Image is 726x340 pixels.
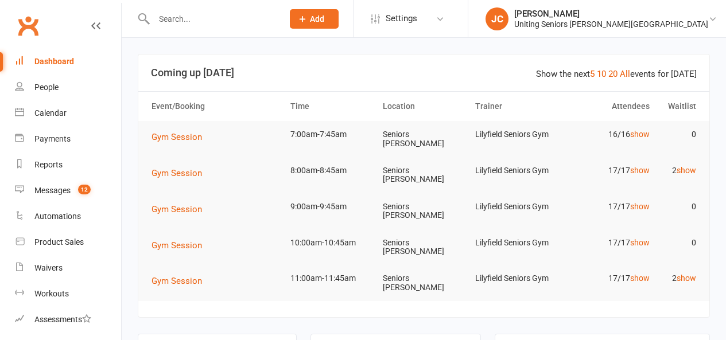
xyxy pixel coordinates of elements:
input: Search... [150,11,275,27]
th: Location [378,92,470,121]
td: 2 [655,265,701,292]
a: show [630,202,650,211]
a: show [630,130,650,139]
span: Settings [386,6,417,32]
div: Dashboard [34,57,74,66]
div: Calendar [34,108,67,118]
div: Waivers [34,263,63,272]
th: Event/Booking [146,92,285,121]
a: Product Sales [15,229,121,255]
span: Gym Session [152,240,202,251]
td: 0 [655,121,701,148]
td: 2 [655,157,701,184]
a: show [630,238,650,247]
a: People [15,75,121,100]
button: Gym Session [152,166,210,180]
th: Time [285,92,378,121]
a: Workouts [15,281,121,307]
td: 11:00am-11:45am [285,265,378,292]
td: 17/17 [562,229,655,256]
td: Seniors [PERSON_NAME] [378,121,470,157]
th: Trainer [470,92,562,121]
a: show [630,273,650,283]
span: 12 [78,185,91,194]
div: Show the next events for [DATE] [536,67,697,81]
button: Add [290,9,339,29]
a: Calendar [15,100,121,126]
a: Payments [15,126,121,152]
button: Gym Session [152,202,210,216]
span: Gym Session [152,132,202,142]
div: Uniting Seniors [PERSON_NAME][GEOGRAPHIC_DATA] [514,19,708,29]
td: 8:00am-8:45am [285,157,378,184]
th: Attendees [562,92,655,121]
a: All [620,69,630,79]
a: 5 [590,69,595,79]
th: Waitlist [655,92,701,121]
a: show [677,273,696,283]
div: Messages [34,186,71,195]
div: Assessments [34,315,91,324]
a: show [677,166,696,175]
div: Payments [34,134,71,143]
div: [PERSON_NAME] [514,9,708,19]
button: Gym Session [152,239,210,252]
a: Assessments [15,307,121,333]
h3: Coming up [DATE] [151,67,697,79]
button: Gym Session [152,274,210,288]
td: Seniors [PERSON_NAME] [378,265,470,301]
a: Waivers [15,255,121,281]
td: 17/17 [562,265,655,292]
span: Gym Session [152,276,202,286]
a: Clubworx [14,11,42,40]
td: Lilyfield Seniors Gym [470,229,562,256]
td: 7:00am-7:45am [285,121,378,148]
div: JC [486,7,508,30]
div: Product Sales [34,237,84,247]
td: 17/17 [562,157,655,184]
span: Gym Session [152,168,202,178]
td: Lilyfield Seniors Gym [470,193,562,220]
a: show [630,166,650,175]
td: Lilyfield Seniors Gym [470,121,562,148]
span: Gym Session [152,204,202,214]
div: Automations [34,212,81,221]
span: Add [310,14,324,24]
td: 0 [655,229,701,256]
td: 0 [655,193,701,220]
td: Seniors [PERSON_NAME] [378,157,470,193]
div: Workouts [34,289,69,298]
td: Lilyfield Seniors Gym [470,157,562,184]
td: 9:00am-9:45am [285,193,378,220]
div: People [34,83,59,92]
a: Messages 12 [15,178,121,204]
a: 20 [608,69,618,79]
a: 10 [597,69,606,79]
button: Gym Session [152,130,210,144]
td: Lilyfield Seniors Gym [470,265,562,292]
td: 10:00am-10:45am [285,229,378,256]
td: Seniors [PERSON_NAME] [378,229,470,265]
a: Reports [15,152,121,178]
td: 17/17 [562,193,655,220]
td: Seniors [PERSON_NAME] [378,193,470,229]
a: Dashboard [15,49,121,75]
a: Automations [15,204,121,229]
td: 16/16 [562,121,655,148]
div: Reports [34,160,63,169]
